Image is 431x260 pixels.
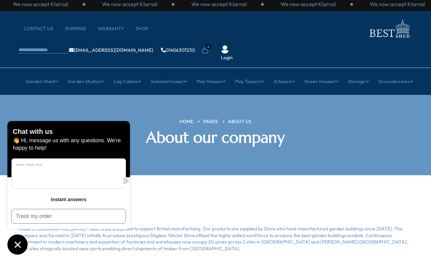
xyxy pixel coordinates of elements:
a: PAGES [203,118,218,125]
inbox-online-store-chat: Shopify online store chat [5,121,132,255]
span: 0 [205,44,211,49]
a: Arbours [274,73,295,90]
a: Log Cabins [114,73,141,90]
a: Groundscrews [378,73,413,90]
h2: About us [19,199,412,217]
img: logo [365,18,412,40]
a: Storage [348,73,369,90]
p: Made in [GEOGRAPHIC_DATA] – Best Shed are proud to support British manufactuing. Our products are... [19,226,412,252]
p: We now accept Klarna! [191,0,247,8]
a: Garden Shed [26,73,58,90]
a: Login [221,54,233,61]
a: 01406307230 [161,48,195,52]
a: Garden Studios [68,73,104,90]
a: Shipping [65,26,93,32]
div: 3 / 3 [174,0,264,8]
p: We now accept Klarna! [280,0,336,8]
p: We now accept Klarna! [370,0,425,8]
a: Play Houses [197,73,226,90]
a: [EMAIL_ADDRESS][DOMAIN_NAME] [69,48,153,52]
a: Warranty [98,26,131,32]
a: HOME [179,118,193,125]
div: 2 / 3 [85,0,174,8]
p: We now accept Klarna! [102,0,158,8]
img: User Icon [221,45,229,53]
a: CONTACT US [24,26,60,32]
h2: About our company [120,128,311,147]
a: Shop [136,26,155,32]
a: About us [228,118,252,125]
a: Green Houses [304,73,338,90]
a: Summerhouses [151,73,187,90]
p: We now accept Klarna! [13,0,68,8]
a: Play Towers [235,73,264,90]
a: 0 [202,47,208,54]
div: 1 / 3 [264,0,353,8]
